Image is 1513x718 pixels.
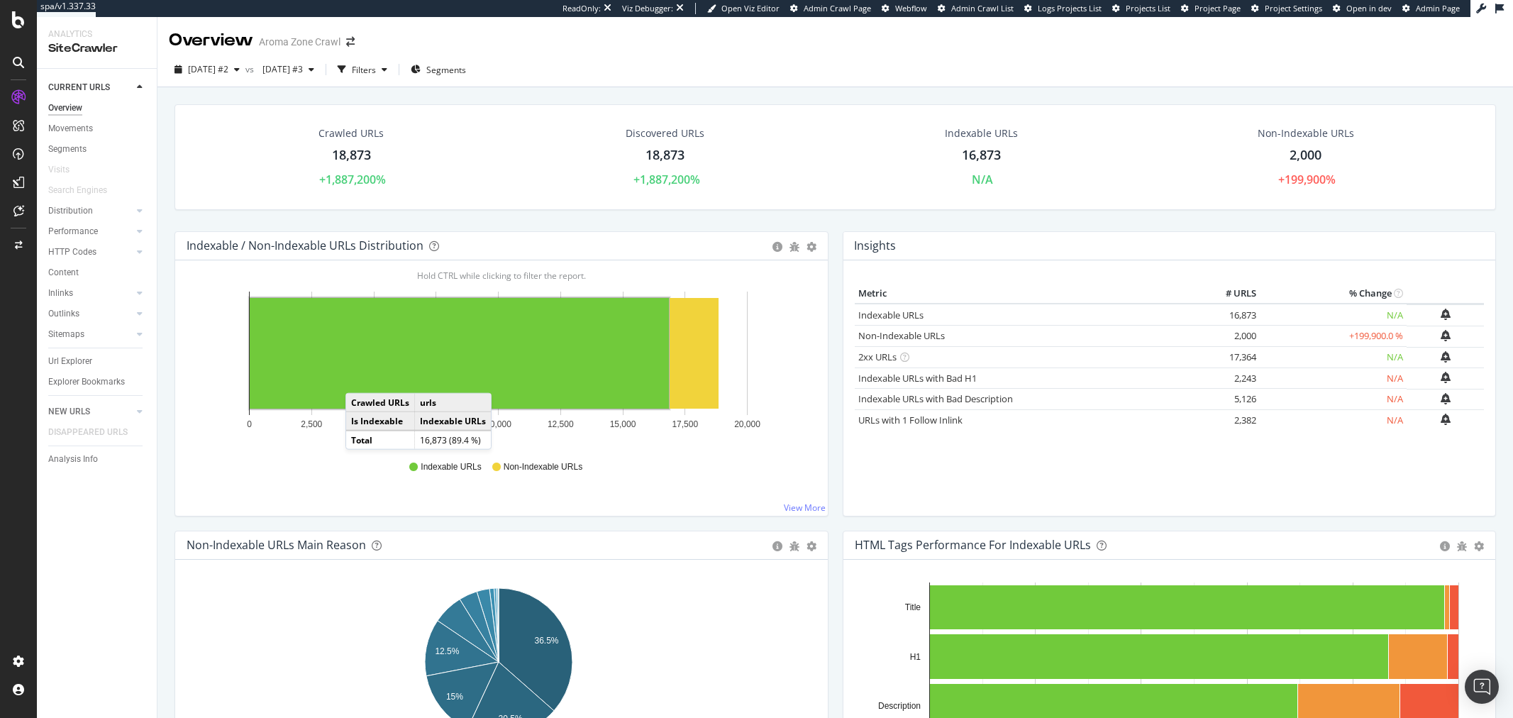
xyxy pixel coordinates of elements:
div: +1,887,200% [319,172,386,188]
div: Viz Debugger: [622,3,673,14]
div: NEW URLS [48,404,90,419]
div: 18,873 [332,146,371,165]
a: Project Page [1181,3,1241,14]
text: 20,000 [734,419,760,429]
div: Aroma Zone Crawl [259,35,340,49]
div: Analytics [48,28,145,40]
a: View More [784,502,826,514]
text: 12,500 [548,419,574,429]
span: Admin Page [1416,3,1460,13]
span: Indexable URLs [421,461,481,473]
span: Open in dev [1346,3,1392,13]
button: [DATE] #2 [169,58,245,81]
div: gear [1474,541,1484,551]
div: Distribution [48,204,93,219]
a: Projects List [1112,3,1170,14]
a: CURRENT URLS [48,80,133,95]
text: 36.5% [534,636,558,646]
div: 2,000 [1290,146,1321,165]
td: 2,243 [1201,368,1260,389]
div: Analysis Info [48,452,98,467]
a: Visits [48,162,84,177]
div: Content [48,265,79,280]
a: Non-Indexable URLs [858,329,945,342]
div: Visits [48,162,70,177]
a: Project Settings [1251,3,1322,14]
span: Webflow [895,3,927,13]
div: bell-plus [1441,414,1451,425]
text: 17,500 [672,419,698,429]
svg: A chart. [187,283,810,448]
span: Segments [426,64,466,76]
text: 2,500 [301,419,322,429]
a: 2xx URLs [858,350,897,363]
div: Overview [48,101,82,116]
span: Admin Crawl Page [804,3,871,13]
div: bug [1457,541,1467,551]
div: bell-plus [1441,330,1451,341]
a: Admin Crawl List [938,3,1014,14]
div: gear [807,541,816,551]
span: 2025 Sep. 1st #3 [257,63,303,75]
a: Webflow [882,3,927,14]
td: +199,900.0 % [1260,326,1407,347]
div: Outlinks [48,306,79,321]
td: Crawled URLs [346,393,415,412]
span: Projects List [1126,3,1170,13]
h4: Insights [854,236,896,255]
td: N/A [1260,389,1407,410]
a: Overview [48,101,147,116]
div: Non-Indexable URLs Main Reason [187,538,366,552]
div: Movements [48,121,93,136]
div: Non-Indexable URLs [1258,126,1354,140]
a: Url Explorer [48,354,147,369]
div: circle-info [772,242,782,252]
div: SiteCrawler [48,40,145,57]
span: Admin Crawl List [951,3,1014,13]
a: HTTP Codes [48,245,133,260]
div: DISAPPEARED URLS [48,425,128,440]
div: Filters [352,64,376,76]
a: Movements [48,121,147,136]
div: Indexable / Non-Indexable URLs Distribution [187,238,423,253]
button: Segments [405,58,472,81]
td: 5,126 [1201,389,1260,410]
a: Indexable URLs [858,309,924,321]
div: bell-plus [1441,393,1451,404]
th: # URLS [1201,283,1260,304]
div: +199,900% [1278,172,1336,188]
text: 15,000 [610,419,636,429]
a: URLs with 1 Follow Inlink [858,414,963,426]
span: 2025 Sep. 16th #2 [188,63,228,75]
a: Logs Projects List [1024,3,1102,14]
a: Segments [48,142,147,157]
a: Indexable URLs with Bad Description [858,392,1013,405]
button: [DATE] #3 [257,58,320,81]
div: +1,887,200% [633,172,700,188]
a: DISAPPEARED URLS [48,425,142,440]
td: urls [415,393,492,412]
a: Analysis Info [48,452,147,467]
td: Is Indexable [346,412,415,431]
td: N/A [1260,409,1407,431]
a: Content [48,265,147,280]
div: HTTP Codes [48,245,96,260]
td: 16,873 (89.4 %) [415,431,492,449]
button: Filters [332,58,393,81]
div: Discovered URLs [626,126,704,140]
div: Explorer Bookmarks [48,375,125,390]
div: circle-info [1440,541,1450,551]
div: Url Explorer [48,354,92,369]
td: Indexable URLs [415,412,492,431]
td: 2,000 [1201,326,1260,347]
a: Admin Page [1402,3,1460,14]
text: 12.5% [435,646,459,656]
div: Performance [48,224,98,239]
div: 18,873 [645,146,685,165]
div: Segments [48,142,87,157]
a: Inlinks [48,286,133,301]
div: N/A [972,172,993,188]
div: ReadOnly: [562,3,601,14]
a: Indexable URLs with Bad H1 [858,372,977,385]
